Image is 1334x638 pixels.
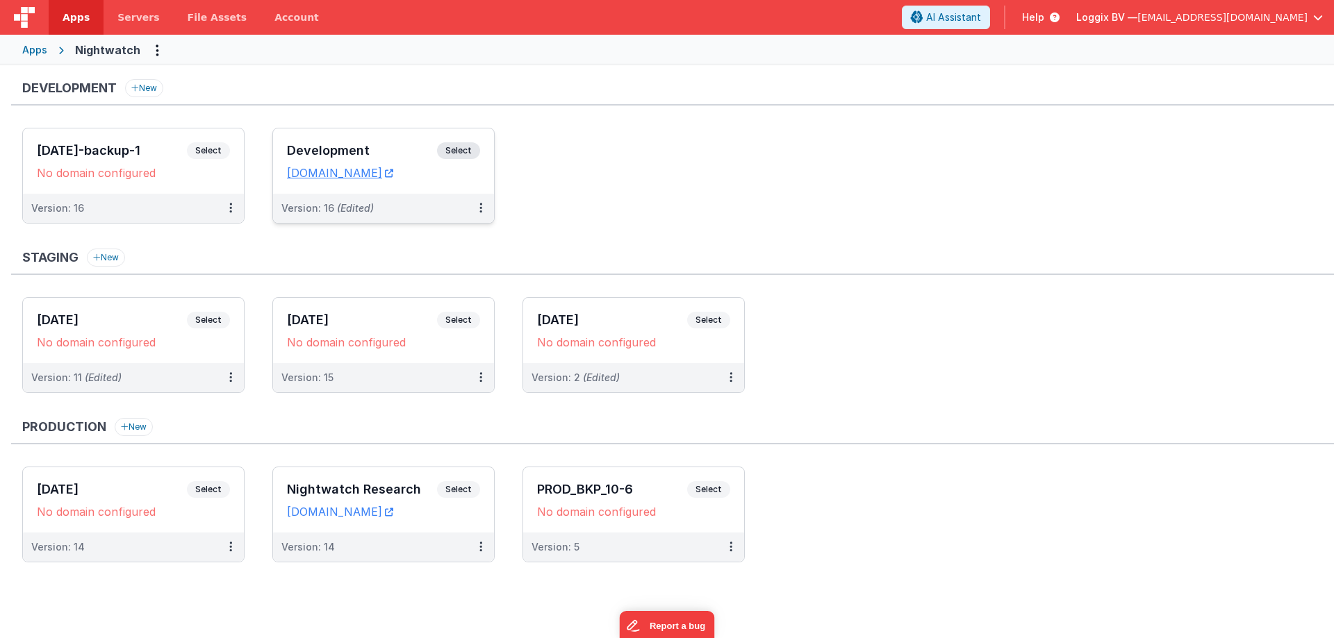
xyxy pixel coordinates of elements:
span: Help [1022,10,1044,24]
div: Apps [22,43,47,57]
h3: PROD_BKP_10-6 [537,482,687,496]
div: Nightwatch [75,42,140,58]
div: No domain configured [537,335,730,349]
span: Select [437,481,480,498]
span: (Edited) [337,202,374,214]
span: Apps [63,10,90,24]
button: Options [146,39,168,61]
div: No domain configured [37,166,230,180]
span: Select [187,142,230,159]
span: Select [437,312,480,328]
div: No domain configured [37,335,230,349]
a: [DOMAIN_NAME] [287,505,393,519]
a: [DOMAIN_NAME] [287,166,393,180]
button: AI Assistant [902,6,990,29]
div: Version: 14 [281,540,335,554]
span: (Edited) [583,371,620,383]
span: Select [437,142,480,159]
h3: [DATE] [37,482,187,496]
h3: Production [22,420,106,434]
h3: Development [22,81,117,95]
span: Select [187,481,230,498]
div: Version: 14 [31,540,85,554]
h3: Nightwatch Research [287,482,437,496]
h3: [DATE] [287,313,437,327]
div: No domain configured [37,505,230,519]
h3: Staging [22,251,79,265]
div: Version: 11 [31,371,122,385]
h3: [DATE] [37,313,187,327]
span: [EMAIL_ADDRESS][DOMAIN_NAME] [1137,10,1308,24]
div: Version: 15 [281,371,333,385]
button: New [115,418,153,436]
span: AI Assistant [926,10,981,24]
div: Version: 2 [532,371,620,385]
div: Version: 5 [532,540,579,554]
span: Loggix BV — [1076,10,1137,24]
h3: Development [287,144,437,158]
span: Select [687,312,730,328]
span: Select [687,481,730,498]
span: File Assets [188,10,247,24]
span: Servers [117,10,159,24]
h3: [DATE] [537,313,687,327]
span: (Edited) [85,371,122,383]
button: New [87,249,125,267]
span: Select [187,312,230,328]
div: No domain configured [537,505,730,519]
button: Loggix BV — [EMAIL_ADDRESS][DOMAIN_NAME] [1076,10,1323,24]
div: Version: 16 [281,201,374,215]
div: Version: 16 [31,201,84,215]
h3: [DATE]-backup-1 [37,144,187,158]
button: New [125,79,163,97]
div: No domain configured [287,335,480,349]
